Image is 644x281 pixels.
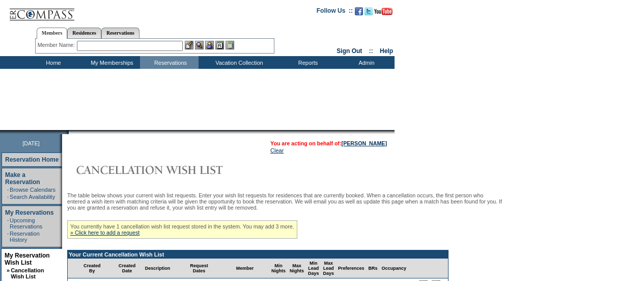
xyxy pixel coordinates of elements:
[7,217,9,229] td: ·
[288,259,306,278] td: Max Nights
[306,259,321,278] td: Min Lead Days
[277,56,336,69] td: Reports
[321,259,336,278] td: Max Lead Days
[380,47,393,55] a: Help
[336,56,395,69] td: Admin
[336,259,367,278] td: Preferences
[65,130,69,134] img: promoShadowLeftCorner.gif
[195,41,204,49] img: View
[5,156,59,163] a: Reservation Home
[68,250,448,259] td: Your Current Cancellation Wish List
[10,187,55,193] a: Browse Calendars
[7,187,9,193] td: ·
[5,171,40,186] a: Make a Reservation
[37,28,68,39] a: Members
[5,252,50,266] a: My Reservation Wish List
[117,259,138,278] td: Created Date
[23,56,81,69] td: Home
[38,41,77,49] div: Member Name:
[269,259,288,278] td: Min Nights
[137,259,177,278] td: Description
[140,56,199,69] td: Reservations
[355,7,363,15] img: Become our fan on Facebook
[205,41,214,49] img: Impersonate
[67,160,271,180] img: Cancellation Wish List
[10,231,40,243] a: Reservation History
[185,41,193,49] img: b_edit.gif
[270,140,387,146] span: You are acting on behalf of:
[374,10,393,16] a: Subscribe to our YouTube Channel
[369,47,373,55] span: ::
[220,259,269,278] td: Member
[81,56,140,69] td: My Memberships
[69,130,70,134] img: blank.gif
[365,10,373,16] a: Follow us on Twitter
[380,259,409,278] td: Occupancy
[10,194,55,200] a: Search Availability
[22,140,40,146] span: [DATE]
[7,231,9,243] td: ·
[67,28,101,38] a: Residences
[270,147,284,154] a: Clear
[70,229,139,236] a: » Click here to add a request
[374,8,393,15] img: Subscribe to our YouTube Channel
[226,41,234,49] img: b_calculator.gif
[355,10,363,16] a: Become our fan on Facebook
[342,140,387,146] a: [PERSON_NAME]
[199,56,277,69] td: Vacation Collection
[11,267,44,279] a: Cancellation Wish List
[178,259,221,278] td: Request Dates
[337,47,362,55] a: Sign Out
[101,28,139,38] a: Reservations
[7,194,9,200] td: ·
[67,220,297,239] div: You currently have 1 cancellation wish list request stored in the system. You may add 3 more.
[10,217,42,229] a: Upcoming Reservations
[5,209,53,216] a: My Reservations
[365,7,373,15] img: Follow us on Twitter
[215,41,224,49] img: Reservations
[68,259,117,278] td: Created By
[366,259,379,278] td: BRs
[317,6,353,18] td: Follow Us ::
[7,267,10,273] b: »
